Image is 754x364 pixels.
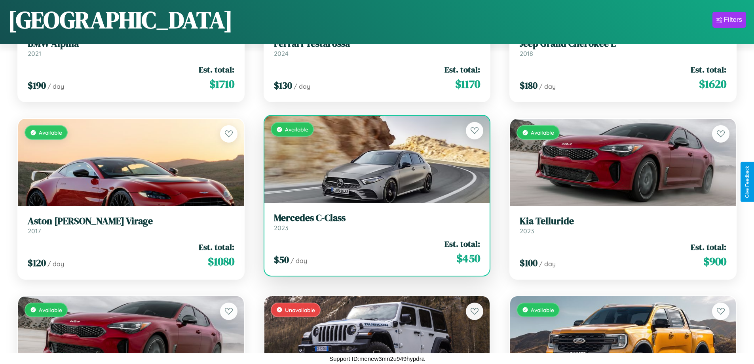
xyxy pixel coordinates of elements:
[285,307,315,313] span: Unavailable
[285,126,308,133] span: Available
[539,260,556,268] span: / day
[199,241,234,253] span: Est. total:
[291,257,307,265] span: / day
[199,64,234,75] span: Est. total:
[8,4,233,36] h1: [GEOGRAPHIC_DATA]
[724,16,742,24] div: Filters
[274,38,481,57] a: Ferrari Testarossa2024
[274,38,481,50] h3: Ferrari Testarossa
[28,215,234,227] h3: Aston [PERSON_NAME] Virage
[520,50,533,57] span: 2018
[520,79,537,92] span: $ 180
[520,227,534,235] span: 2023
[28,256,46,269] span: $ 120
[28,38,234,50] h3: BMW Alpina
[28,215,234,235] a: Aston [PERSON_NAME] Virage2017
[28,50,41,57] span: 2021
[539,82,556,90] span: / day
[28,227,41,235] span: 2017
[274,224,288,232] span: 2023
[28,79,46,92] span: $ 190
[294,82,310,90] span: / day
[456,250,480,266] span: $ 450
[274,212,481,224] h3: Mercedes C-Class
[47,260,64,268] span: / day
[39,129,62,136] span: Available
[520,256,537,269] span: $ 100
[520,38,726,57] a: Jeep Grand Cherokee L2018
[47,82,64,90] span: / day
[531,307,554,313] span: Available
[39,307,62,313] span: Available
[712,12,746,28] button: Filters
[274,79,292,92] span: $ 130
[520,38,726,50] h3: Jeep Grand Cherokee L
[274,212,481,232] a: Mercedes C-Class2023
[691,241,726,253] span: Est. total:
[691,64,726,75] span: Est. total:
[455,76,480,92] span: $ 1170
[745,166,750,198] div: Give Feedback
[329,353,425,364] p: Support ID: menew3mn2u949hypdra
[444,238,480,250] span: Est. total:
[520,215,726,235] a: Kia Telluride2023
[209,76,234,92] span: $ 1710
[520,215,726,227] h3: Kia Telluride
[28,38,234,57] a: BMW Alpina2021
[274,50,289,57] span: 2024
[703,253,726,269] span: $ 900
[444,64,480,75] span: Est. total:
[531,129,554,136] span: Available
[699,76,726,92] span: $ 1620
[274,253,289,266] span: $ 50
[208,253,234,269] span: $ 1080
